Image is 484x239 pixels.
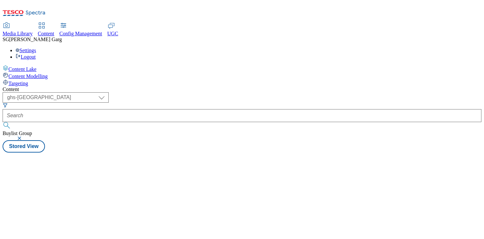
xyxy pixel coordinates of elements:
a: Targeting [3,79,481,86]
a: UGC [107,23,118,37]
span: Buylist Group [3,131,32,136]
span: Targeting [8,81,28,86]
a: Config Management [60,23,102,37]
span: SG [3,37,9,42]
button: Stored View [3,140,45,153]
div: Content [3,86,481,92]
a: Media Library [3,23,33,37]
a: Content Lake [3,65,481,72]
span: [PERSON_NAME] Garg [9,37,62,42]
span: Content Lake [8,66,37,72]
a: Content Modelling [3,72,481,79]
span: Content [38,31,54,36]
svg: Search Filters [3,103,8,108]
a: Settings [16,48,36,53]
span: Config Management [60,31,102,36]
span: UGC [107,31,118,36]
a: Content [38,23,54,37]
span: Content Modelling [8,74,48,79]
span: Media Library [3,31,33,36]
input: Search [3,109,481,122]
a: Logout [16,54,36,60]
